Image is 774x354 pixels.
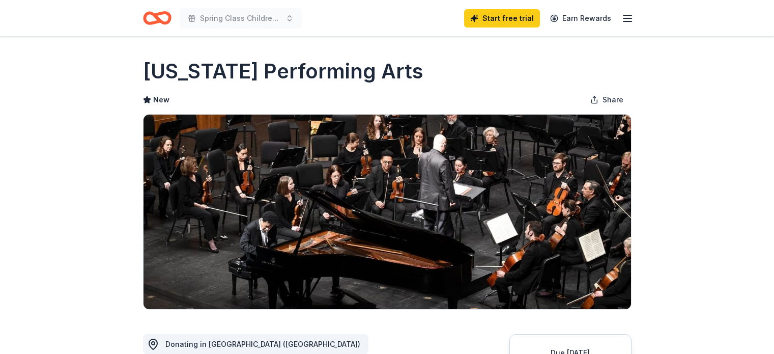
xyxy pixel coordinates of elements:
[464,9,540,28] a: Start free trial
[153,94,169,106] span: New
[200,12,281,24] span: Spring Class Children of Prisoner's Mentoring Program
[143,6,171,30] a: Home
[180,8,302,29] button: Spring Class Children of Prisoner's Mentoring Program
[603,94,623,106] span: Share
[544,9,617,28] a: Earn Rewards
[165,340,360,348] span: Donating in [GEOGRAPHIC_DATA] ([GEOGRAPHIC_DATA])
[143,57,423,86] h1: [US_STATE] Performing Arts
[144,115,631,309] img: Image for Kentucky Performing Arts
[582,90,632,110] button: Share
